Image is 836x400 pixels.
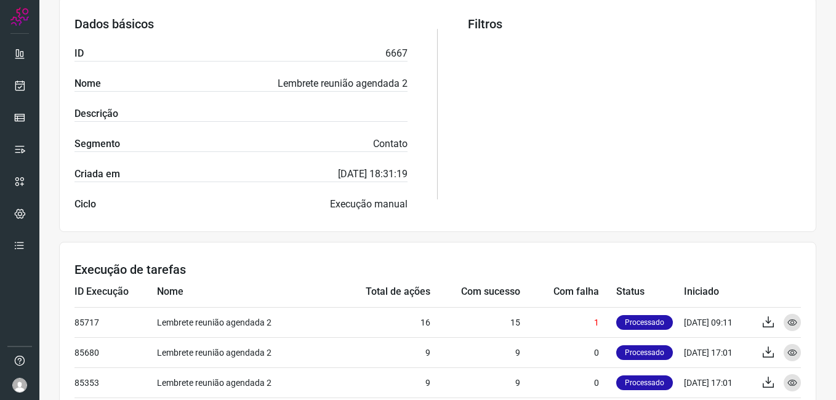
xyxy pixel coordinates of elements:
[520,277,616,307] td: Com falha
[332,337,430,367] td: 9
[74,262,801,277] h3: Execução de tarefas
[74,167,120,182] label: Criada em
[430,367,520,398] td: 9
[74,337,157,367] td: 85680
[373,137,408,151] p: Contato
[330,197,408,212] p: Execução manual
[74,277,157,307] td: ID Execução
[684,307,752,337] td: [DATE] 09:11
[12,378,27,393] img: avatar-user-boy.jpg
[74,137,120,151] label: Segmento
[278,76,408,91] p: Lembrete reunião agendada 2
[430,307,520,337] td: 15
[157,277,332,307] td: Nome
[74,46,84,61] label: ID
[684,337,752,367] td: [DATE] 17:01
[74,76,101,91] label: Nome
[520,307,616,337] td: 1
[74,367,157,398] td: 85353
[684,367,752,398] td: [DATE] 17:01
[157,337,332,367] td: Lembrete reunião agendada 2
[332,307,430,337] td: 16
[520,337,616,367] td: 0
[332,367,430,398] td: 9
[616,277,684,307] td: Status
[616,375,673,390] p: Processado
[430,277,520,307] td: Com sucesso
[385,46,408,61] p: 6667
[430,337,520,367] td: 9
[616,315,673,330] p: Processado
[10,7,29,26] img: Logo
[684,277,752,307] td: Iniciado
[74,197,96,212] label: Ciclo
[74,307,157,337] td: 85717
[157,367,332,398] td: Lembrete reunião agendada 2
[616,345,673,360] p: Processado
[338,167,408,182] p: [DATE] 18:31:19
[332,277,430,307] td: Total de ações
[520,367,616,398] td: 0
[74,106,118,121] label: Descrição
[157,307,332,337] td: Lembrete reunião agendada 2
[74,17,408,31] h3: Dados básicos
[468,17,801,31] h3: Filtros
